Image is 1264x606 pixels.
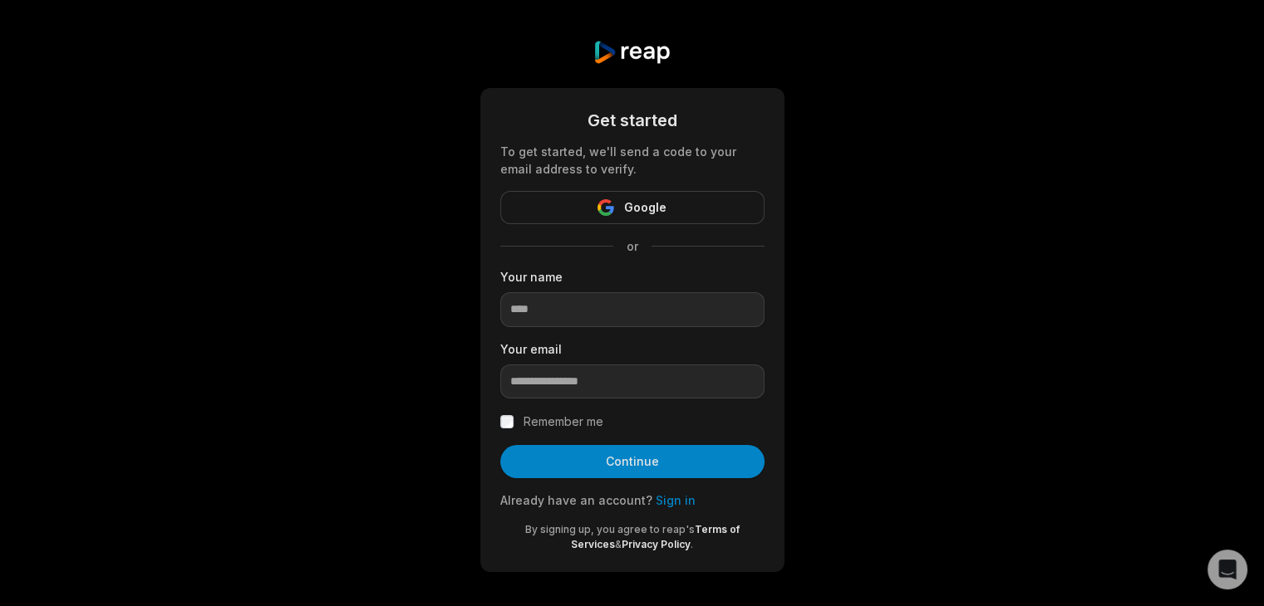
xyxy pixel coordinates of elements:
[615,538,622,550] span: &
[593,40,671,65] img: reap
[1207,550,1247,589] div: Open Intercom Messenger
[622,538,691,550] a: Privacy Policy
[691,538,693,550] span: .
[500,108,765,133] div: Get started
[500,445,765,478] button: Continue
[525,523,695,535] span: By signing up, you agree to reap's
[500,268,765,286] label: Your name
[500,191,765,224] button: Google
[624,198,666,217] span: Google
[613,237,652,255] span: or
[524,412,603,432] label: Remember me
[500,143,765,178] div: To get started, we'll send a code to your email address to verify.
[656,493,696,507] a: Sign in
[500,493,652,507] span: Already have an account?
[571,523,740,550] a: Terms of Services
[500,340,765,358] label: Your email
